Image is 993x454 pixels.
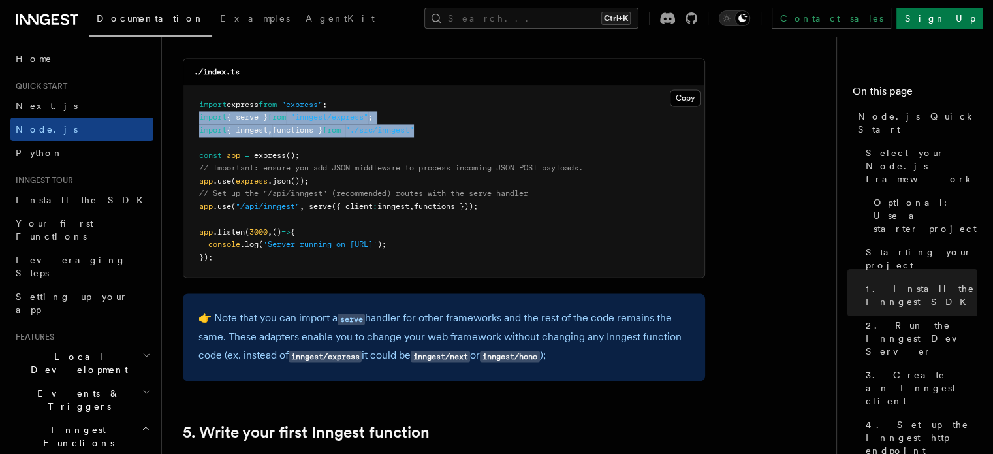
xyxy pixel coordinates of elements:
[300,202,304,211] span: ,
[10,175,73,186] span: Inngest tour
[212,4,298,35] a: Examples
[89,4,212,37] a: Documentation
[16,101,78,111] span: Next.js
[10,141,153,165] a: Python
[866,282,977,308] span: 1. Install the Inngest SDK
[719,10,750,26] button: Toggle dark mode
[10,387,142,413] span: Events & Triggers
[272,227,281,236] span: ()
[272,125,323,135] span: functions }
[97,13,204,24] span: Documentation
[338,314,365,325] code: serve
[268,227,272,236] span: ,
[249,227,268,236] span: 3000
[227,112,268,122] span: { serve }
[231,202,236,211] span: (
[866,146,977,186] span: Select your Node.js framework
[373,202,377,211] span: :
[199,202,213,211] span: app
[874,196,977,235] span: Optional: Use a starter project
[858,110,977,136] span: Node.js Quick Start
[199,176,213,186] span: app
[268,125,272,135] span: ,
[199,125,227,135] span: import
[268,176,291,186] span: .json
[10,350,142,376] span: Local Development
[377,202,409,211] span: inngest
[268,112,286,122] span: from
[198,309,689,365] p: 👉 Note that you can import a handler for other frameworks and the rest of the code remains the sa...
[10,81,67,91] span: Quick start
[227,125,268,135] span: { inngest
[220,13,290,24] span: Examples
[263,240,377,249] span: 'Server running on [URL]'
[16,195,151,205] span: Install the SDK
[199,163,583,172] span: // Important: ensure you add JSON middleware to process incoming JSON POST payloads.
[866,368,977,408] span: 3. Create an Inngest client
[291,176,309,186] span: ());
[10,381,153,418] button: Events & Triggers
[480,351,539,362] code: inngest/hono
[896,8,983,29] a: Sign Up
[289,351,362,362] code: inngest/express
[208,240,240,249] span: console
[860,363,977,413] a: 3. Create an Inngest client
[866,246,977,272] span: Starting your project
[10,248,153,285] a: Leveraging Steps
[10,118,153,141] a: Node.js
[424,8,638,29] button: Search...Ctrl+K
[199,189,528,198] span: // Set up the "/api/inngest" (recommended) routes with the serve handler
[409,202,414,211] span: ,
[254,151,286,160] span: express
[213,227,245,236] span: .listen
[860,240,977,277] a: Starting your project
[236,176,268,186] span: express
[227,151,240,160] span: app
[183,423,430,441] a: 5. Write your first Inngest function
[259,100,277,109] span: from
[323,100,327,109] span: ;
[281,100,323,109] span: "express"
[860,314,977,363] a: 2. Run the Inngest Dev Server
[411,351,470,362] code: inngest/next
[338,312,365,324] a: serve
[332,202,373,211] span: ({ client
[199,253,213,262] span: });
[16,52,52,65] span: Home
[10,345,153,381] button: Local Development
[866,319,977,358] span: 2. Run the Inngest Dev Server
[245,227,249,236] span: (
[213,176,231,186] span: .use
[259,240,263,249] span: (
[10,212,153,248] a: Your first Functions
[291,227,295,236] span: {
[298,4,383,35] a: AgentKit
[213,202,231,211] span: .use
[227,100,259,109] span: express
[772,8,891,29] a: Contact sales
[16,218,93,242] span: Your first Functions
[10,423,141,449] span: Inngest Functions
[16,255,126,278] span: Leveraging Steps
[10,285,153,321] a: Setting up your app
[860,141,977,191] a: Select your Node.js framework
[245,151,249,160] span: =
[240,240,259,249] span: .log
[10,332,54,342] span: Features
[194,67,240,76] code: ./index.ts
[853,105,977,141] a: Node.js Quick Start
[853,84,977,105] h4: On this page
[236,202,300,211] span: "/api/inngest"
[16,124,78,135] span: Node.js
[860,277,977,314] a: 1. Install the Inngest SDK
[414,202,478,211] span: functions }));
[670,89,701,106] button: Copy
[10,47,153,71] a: Home
[868,191,977,240] a: Optional: Use a starter project
[199,100,227,109] span: import
[306,13,375,24] span: AgentKit
[199,227,213,236] span: app
[286,151,300,160] span: ();
[16,148,63,158] span: Python
[368,112,373,122] span: ;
